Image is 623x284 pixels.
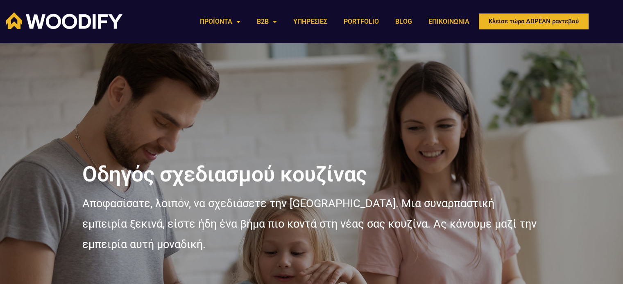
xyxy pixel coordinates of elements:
a: ΥΠΗΡΕΣΙΕΣ [285,12,335,31]
nav: Menu [192,12,478,31]
a: BLOG [387,12,420,31]
p: Αποφασίσατε, λοιπόν, να σχεδιάσετε την [GEOGRAPHIC_DATA]. Μια συναρπαστική εμπειρία ξεκινά, είστε... [82,193,541,255]
h1: Οδηγός σχεδιασμού κουζίνας [82,164,541,185]
a: ΠΡΟΪΟΝΤΑ [192,12,249,31]
a: B2B [249,12,285,31]
a: PORTFOLIO [335,12,387,31]
a: Κλείσε τώρα ΔΩΡΕΑΝ ραντεβού [478,12,590,31]
img: Woodify [6,12,122,29]
a: ΕΠΙΚΟΙΝΩΝΙΑ [420,12,478,31]
span: Κλείσε τώρα ΔΩΡΕΑΝ ραντεβού [489,18,579,25]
